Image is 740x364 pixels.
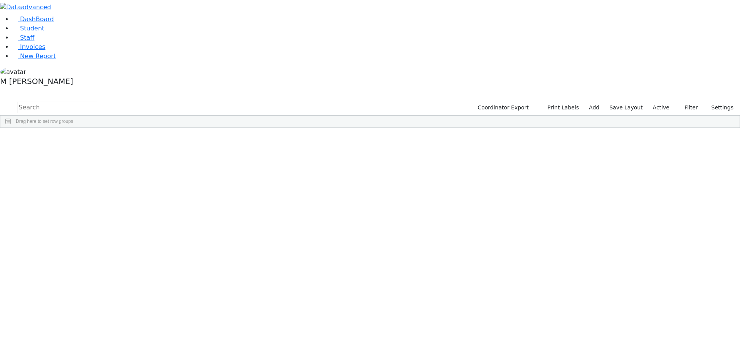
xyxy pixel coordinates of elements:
[606,102,646,114] button: Save Layout
[12,43,45,50] a: Invoices
[473,102,532,114] button: Coordinator Export
[20,15,54,23] span: DashBoard
[17,102,97,113] input: Search
[12,52,56,60] a: New Report
[20,52,56,60] span: New Report
[674,102,701,114] button: Filter
[649,102,673,114] label: Active
[20,25,44,32] span: Student
[20,43,45,50] span: Invoices
[12,15,54,23] a: DashBoard
[701,102,737,114] button: Settings
[12,25,44,32] a: Student
[585,102,603,114] a: Add
[538,102,582,114] button: Print Labels
[16,119,73,124] span: Drag here to set row groups
[20,34,34,41] span: Staff
[12,34,34,41] a: Staff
